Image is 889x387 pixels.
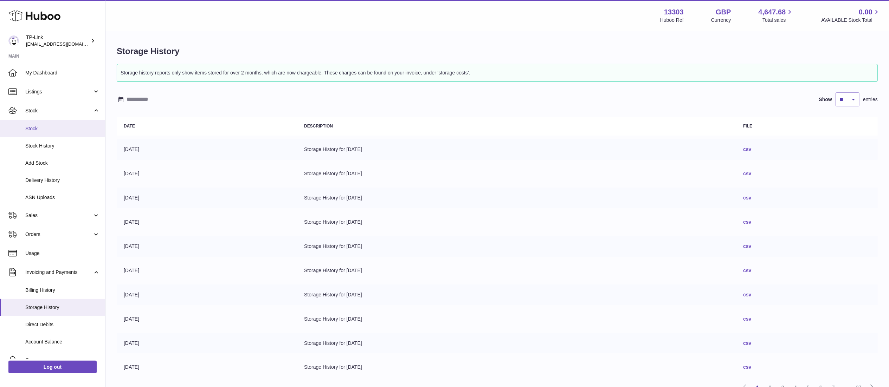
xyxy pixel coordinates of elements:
a: Log out [8,361,97,373]
td: Storage History for [DATE] [297,139,736,160]
td: [DATE] [117,163,297,184]
td: [DATE] [117,284,297,305]
a: csv [743,243,751,249]
span: [EMAIL_ADDRESS][DOMAIN_NAME] [26,41,103,47]
td: [DATE] [117,236,297,257]
td: Storage History for [DATE] [297,284,736,305]
span: Stock [25,107,92,114]
a: csv [743,195,751,201]
td: [DATE] [117,139,297,160]
strong: Date [124,124,135,129]
div: Currency [711,17,731,24]
strong: Description [304,124,333,129]
a: csv [743,268,751,273]
strong: 13303 [664,7,684,17]
a: csv [743,316,751,322]
a: 4,647.68 Total sales [759,7,794,24]
a: csv [743,340,751,346]
span: Usage [25,250,100,257]
td: Storage History for [DATE] [297,357,736,378]
td: Storage History for [DATE] [297,236,736,257]
a: csv [743,146,751,152]
span: 0.00 [859,7,872,17]
span: 4,647.68 [759,7,786,17]
span: Orders [25,231,92,238]
label: Show [819,96,832,103]
span: Total sales [762,17,794,24]
span: Account Balance [25,339,100,345]
span: ASN Uploads [25,194,100,201]
span: Cases [25,357,100,363]
td: Storage History for [DATE] [297,163,736,184]
a: 0.00 AVAILABLE Stock Total [821,7,881,24]
span: AVAILABLE Stock Total [821,17,881,24]
span: Sales [25,212,92,219]
td: [DATE] [117,260,297,281]
div: TP-Link [26,34,89,47]
td: Storage History for [DATE] [297,212,736,232]
a: csv [743,171,751,176]
td: [DATE] [117,333,297,354]
a: csv [743,364,751,370]
span: Delivery History [25,177,100,184]
span: Direct Debits [25,321,100,328]
span: Invoicing and Payments [25,269,92,276]
td: [DATE] [117,309,297,329]
td: [DATE] [117,188,297,208]
h1: Storage History [117,46,878,57]
td: Storage History for [DATE] [297,309,736,329]
a: csv [743,292,751,297]
strong: GBP [716,7,731,17]
span: entries [863,96,878,103]
span: Stock [25,125,100,132]
span: Listings [25,88,92,95]
strong: File [743,124,752,129]
td: [DATE] [117,212,297,232]
span: Storage History [25,304,100,311]
span: Stock History [25,143,100,149]
span: My Dashboard [25,70,100,76]
td: [DATE] [117,357,297,378]
td: Storage History for [DATE] [297,188,736,208]
span: Billing History [25,287,100,294]
td: Storage History for [DATE] [297,260,736,281]
img: internalAdmin-13303@internal.huboo.com [8,35,19,46]
a: csv [743,219,751,225]
span: Add Stock [25,160,100,166]
p: Storage history reports only show items stored for over 2 months, which are now chargeable. These... [121,68,874,78]
td: Storage History for [DATE] [297,333,736,354]
div: Huboo Ref [660,17,684,24]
